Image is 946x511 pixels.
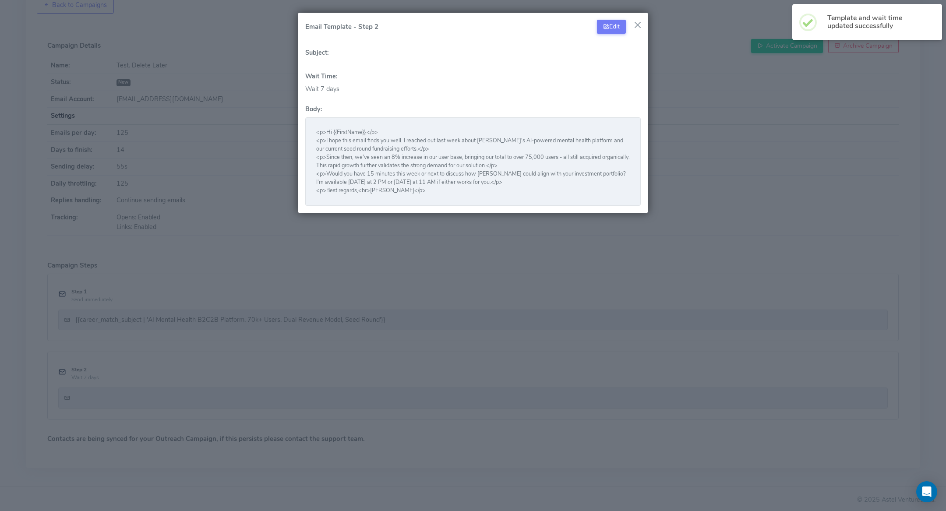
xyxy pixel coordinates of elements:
[916,481,937,502] div: Open Intercom Messenger
[597,20,626,34] button: Edit
[316,128,630,194] pre: <p>Hi {{FirstName}},</p> <p>I hope this email finds you well. I reached out last week about [PERS...
[305,72,338,81] label: Wait Time:
[305,22,378,32] h5: Email Template - Step 2
[305,85,641,94] div: Wait 7 days
[305,105,322,114] label: Body:
[827,14,928,30] h2: Template and wait time updated successfully
[305,48,329,58] label: Subject:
